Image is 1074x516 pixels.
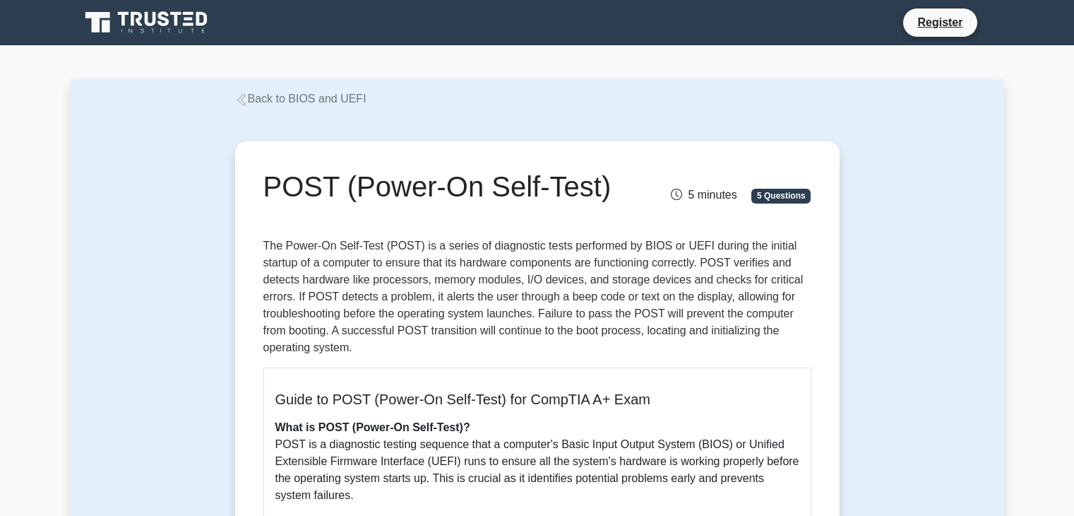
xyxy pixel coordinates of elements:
a: Back to BIOS and UEFI [235,93,366,105]
h5: Guide to POST (Power-On Self-Test) for CompTIA A+ Exam [275,391,799,408]
p: The Power-On Self-Test (POST) is a series of diagnostic tests performed by BIOS or UEFI during th... [263,238,811,356]
span: 5 Questions [751,189,811,203]
a: Register [909,13,971,31]
span: 5 minutes [671,189,736,201]
h1: POST (Power-On Self-Test) [263,170,623,204]
b: What is POST (Power-On Self-Test)? [275,421,470,433]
